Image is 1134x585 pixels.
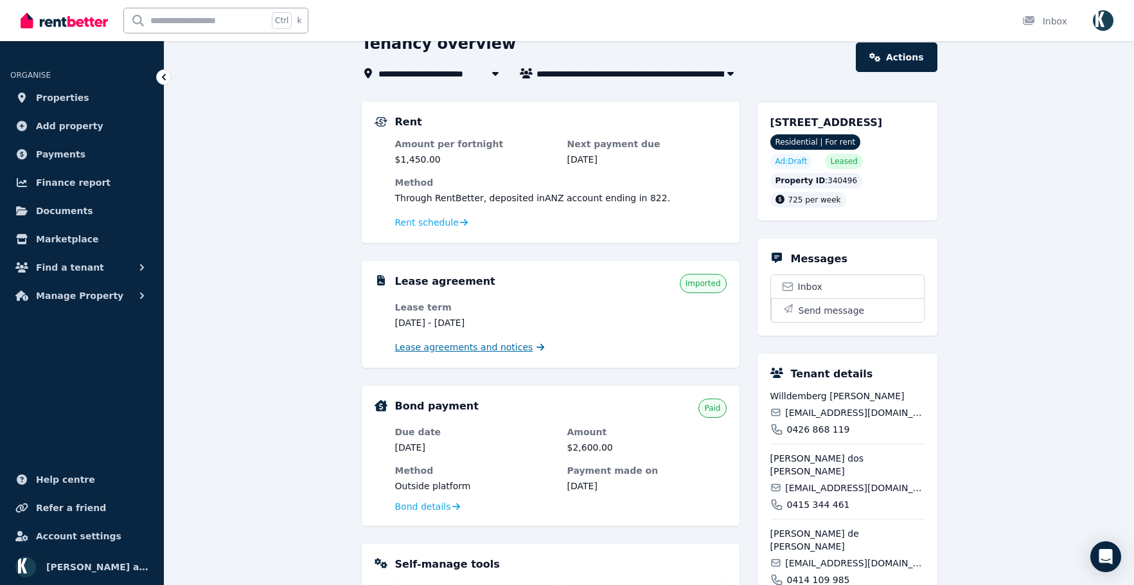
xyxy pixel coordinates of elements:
dd: [DATE] [567,480,727,492]
span: k [297,15,301,26]
a: Rent schedule [395,216,468,229]
a: Documents [10,198,154,224]
img: Rental Payments [375,117,387,127]
span: Marketplace [36,231,98,247]
dt: Amount per fortnight [395,138,554,150]
dt: Due date [395,426,554,438]
span: 0415 344 461 [787,498,850,511]
img: Omid Ferdowsian as trustee for The Ferdowsian Trust [1093,10,1113,31]
span: Paid [704,403,720,413]
h1: Tenancy overview [362,33,517,54]
a: Properties [10,85,154,111]
span: Payments [36,147,85,162]
dt: Amount [567,426,727,438]
span: Imported [686,278,721,289]
dd: [DATE] - [DATE] [395,316,554,329]
span: 725 per week [788,195,841,204]
a: Account settings [10,523,154,549]
span: Account settings [36,528,121,544]
span: Documents [36,203,93,219]
h5: Rent [395,114,422,130]
dt: Payment made on [567,464,727,477]
span: Send message [799,304,865,317]
a: Help centre [10,467,154,492]
a: Finance report [10,170,154,195]
a: Inbox [771,275,924,298]
div: : 340496 [770,173,863,188]
img: Bond Details [375,400,387,411]
button: Find a tenant [10,255,154,280]
span: Help centre [36,472,95,487]
dt: Method [395,176,727,189]
span: Ctrl [272,12,292,29]
dd: $1,450.00 [395,153,554,166]
span: Finance report [36,175,111,190]
span: Inbox [798,280,822,293]
span: [STREET_ADDRESS] [770,116,883,129]
img: Omid Ferdowsian as trustee for The Ferdowsian Trust [15,557,36,577]
h5: Messages [791,251,847,267]
dd: $2,600.00 [567,441,727,454]
dt: Method [395,464,554,477]
a: Actions [856,42,937,72]
span: Property ID [775,175,826,186]
span: 0426 868 119 [787,423,850,436]
a: Refer a friend [10,495,154,521]
a: Marketplace [10,226,154,252]
span: Lease agreements and notices [395,341,533,354]
dd: Outside platform [395,480,554,492]
span: Willdemberg [PERSON_NAME] [770,390,925,402]
h5: Self-manage tools [395,557,500,572]
button: Manage Property [10,283,154,309]
dt: Next payment due [567,138,727,150]
span: [PERSON_NAME] de [PERSON_NAME] [770,527,925,553]
span: ORGANISE [10,71,51,80]
dt: Lease term [395,301,554,314]
span: [EMAIL_ADDRESS][DOMAIN_NAME] [785,406,924,419]
dd: [DATE] [395,441,554,454]
div: Open Intercom Messenger [1090,541,1121,572]
button: Send message [771,298,924,322]
span: [PERSON_NAME] dos [PERSON_NAME] [770,452,925,478]
span: Residential | For rent [770,134,861,150]
span: [PERSON_NAME] as trustee for The Ferdowsian Trust [46,559,148,575]
h5: Bond payment [395,399,479,414]
span: Ad: Draft [775,156,808,166]
span: Find a tenant [36,260,104,275]
dd: [DATE] [567,153,727,166]
img: RentBetter [21,11,108,30]
span: Through RentBetter , deposited in ANZ account ending in 822 . [395,193,671,203]
a: Payments [10,141,154,167]
span: Bond details [395,500,451,513]
span: Manage Property [36,288,123,303]
span: [EMAIL_ADDRESS][DOMAIN_NAME] [785,557,924,570]
h5: Lease agreement [395,274,495,289]
a: Add property [10,113,154,139]
span: Refer a friend [36,500,106,516]
span: Add property [36,118,103,134]
h5: Tenant details [791,366,873,382]
span: Properties [36,90,89,105]
span: Rent schedule [395,216,459,229]
a: Bond details [395,500,460,513]
span: [EMAIL_ADDRESS][DOMAIN_NAME] [785,482,924,494]
span: Leased [830,156,857,166]
a: Lease agreements and notices [395,341,545,354]
div: Inbox [1022,15,1067,28]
